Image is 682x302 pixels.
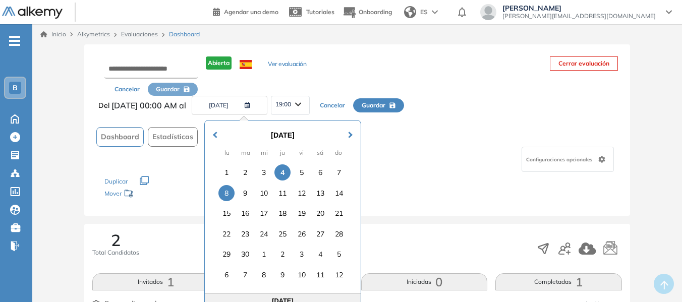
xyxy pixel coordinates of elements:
div: Choose miércoles, 8 de octubre de 2025 [256,267,272,283]
a: Evaluaciones [121,30,158,38]
button: Completadas1 [495,273,621,290]
div: Choose lunes, 1 de septiembre de 2025 [218,164,235,180]
div: Choose domingo, 14 de septiembre de 2025 [331,185,347,201]
div: Choose miércoles, 24 de septiembre de 2025 [256,226,272,242]
div: mi [257,146,271,159]
div: Choose miércoles, 3 de septiembre de 2025 [256,164,272,180]
button: Cancelar [106,83,148,96]
div: vi [295,146,308,159]
div: Choose viernes, 19 de septiembre de 2025 [294,205,310,221]
div: Choose miércoles, 17 de septiembre de 2025 [256,205,272,221]
div: Mover [104,185,205,204]
span: 2 [111,232,121,248]
div: Choose domingo, 5 de octubre de 2025 [331,246,347,262]
span: Estadísticas [152,132,193,142]
span: Onboarding [359,8,392,16]
div: month 2025-09 [214,162,351,285]
div: Choose miércoles, 1 de octubre de 2025 [256,246,272,262]
span: Duplicar [104,177,128,185]
i: - [9,40,20,42]
div: do [331,146,345,159]
div: Configuraciones opcionales [522,147,614,172]
div: Choose lunes, 8 de septiembre de 2025 [218,185,235,201]
div: Choose lunes, 22 de septiembre de 2025 [218,226,235,242]
img: arrow [432,10,438,14]
button: Guardar [148,83,198,96]
div: Choose viernes, 12 de septiembre de 2025 [294,185,310,201]
button: [DATE] [192,96,267,115]
div: Choose sábado, 20 de septiembre de 2025 [312,205,328,221]
div: Choose domingo, 12 de octubre de 2025 [331,267,347,283]
span: [PERSON_NAME] [502,4,656,12]
div: Choose martes, 2 de septiembre de 2025 [237,164,253,180]
button: Estadísticas [148,127,198,147]
div: Choose jueves, 11 de septiembre de 2025 [274,185,291,201]
div: Choose jueves, 25 de septiembre de 2025 [274,226,291,242]
span: Del [98,100,109,111]
span: Guardar [362,101,385,110]
div: lu [220,146,234,159]
button: Onboarding [343,2,392,23]
button: Cancelar [312,99,353,112]
span: al [179,99,186,111]
span: Total Candidatos [92,248,139,257]
span: Guardar [156,85,180,94]
div: Choose sábado, 13 de septiembre de 2025 [312,185,328,201]
div: Choose jueves, 9 de octubre de 2025 [274,267,291,283]
img: ESP [240,60,252,69]
span: [PERSON_NAME][EMAIL_ADDRESS][DOMAIN_NAME] [502,12,656,20]
button: Next Month [344,122,360,138]
div: Choose jueves, 18 de septiembre de 2025 [274,205,291,221]
span: Dashboard [169,30,200,39]
span: 19:00 [275,100,291,108]
div: Choose sábado, 27 de septiembre de 2025 [312,226,328,242]
button: Iniciadas0 [361,273,487,290]
div: Choose sábado, 11 de octubre de 2025 [312,267,328,283]
span: Dashboard [101,132,139,142]
button: Guardar [353,98,404,112]
div: Choose jueves, 2 de octubre de 2025 [274,246,291,262]
span: [DATE] 00:00 AM [111,99,177,111]
span: Configuraciones opcionales [526,156,594,163]
div: Choose martes, 16 de septiembre de 2025 [237,205,253,221]
div: Choose domingo, 21 de septiembre de 2025 [331,205,347,221]
div: Choose martes, 7 de octubre de 2025 [237,267,253,283]
span: Alkymetrics [77,30,110,38]
a: Inicio [40,30,66,39]
div: Choose martes, 30 de septiembre de 2025 [237,246,253,262]
div: Choose lunes, 29 de septiembre de 2025 [218,246,235,262]
div: Choose lunes, 15 de septiembre de 2025 [218,205,235,221]
div: Choose viernes, 5 de septiembre de 2025 [294,164,310,180]
div: Choose domingo, 28 de septiembre de 2025 [331,226,347,242]
div: Choose martes, 23 de septiembre de 2025 [237,226,253,242]
div: ju [276,146,290,159]
img: world [404,6,416,18]
span: Abierta [206,56,232,70]
div: Choose domingo, 7 de septiembre de 2025 [331,164,347,180]
div: Choose jueves, 4 de septiembre de 2025 [274,164,291,180]
div: Choose viernes, 3 de octubre de 2025 [294,246,310,262]
div: [DATE] [211,130,354,141]
button: Cerrar evaluación [550,56,618,71]
img: Logo [2,7,63,19]
button: Invitados1 [92,273,218,290]
span: Agendar una demo [224,8,278,16]
span: B [13,84,18,92]
button: Previous Month [206,122,222,138]
div: Choose sábado, 4 de octubre de 2025 [312,246,328,262]
div: ma [239,146,252,159]
span: Tutoriales [306,8,334,16]
span: ES [420,8,428,17]
div: sá [313,146,326,159]
div: Choose sábado, 6 de septiembre de 2025 [312,164,328,180]
div: Choose miércoles, 10 de septiembre de 2025 [256,185,272,201]
div: Choose viernes, 10 de octubre de 2025 [294,267,310,283]
div: Choose viernes, 26 de septiembre de 2025 [294,226,310,242]
a: Agendar una demo [213,5,278,17]
button: Ver evaluación [268,59,306,70]
div: Choose martes, 9 de septiembre de 2025 [237,185,253,201]
button: Dashboard [96,127,144,147]
div: Choose lunes, 6 de octubre de 2025 [218,267,235,283]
